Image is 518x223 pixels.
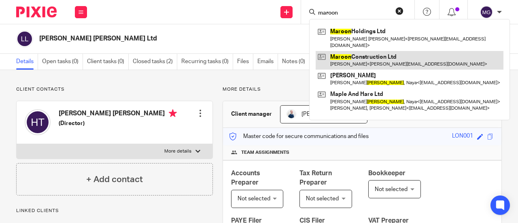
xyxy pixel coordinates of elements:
a: Recurring tasks (0) [181,54,233,70]
p: More details [164,148,191,155]
img: Pixie [16,6,57,17]
h4: [PERSON_NAME] [PERSON_NAME] [59,109,177,119]
a: Files [237,54,253,70]
span: Bookkeeper [368,170,405,176]
input: Search [317,10,390,17]
button: Clear [395,7,403,15]
h2: [PERSON_NAME] [PERSON_NAME] Ltd [39,34,335,43]
span: Accounts Preparer [231,170,260,186]
div: LON001 [452,132,473,141]
h4: + Add contact [86,173,143,186]
img: svg%3E [480,6,493,19]
a: Client tasks (0) [87,54,129,70]
span: [PERSON_NAME] [301,111,346,117]
span: Not selected [306,196,339,202]
img: svg%3E [25,109,51,135]
span: Tax Return Preparer [299,170,332,186]
p: More details [223,86,502,93]
a: Open tasks (0) [42,54,83,70]
a: Details [16,54,38,70]
img: svg%3E [16,30,33,47]
a: Emails [257,54,278,70]
img: MC_T&CO-3.jpg [287,109,296,119]
i: Primary [169,109,177,117]
h5: (Director) [59,119,177,127]
p: Master code for secure communications and files [229,132,369,140]
p: Client contacts [16,86,213,93]
a: Closed tasks (2) [133,54,177,70]
span: Not selected [375,187,408,192]
span: Team assignments [241,149,289,156]
h3: Client manager [231,110,272,118]
p: Linked clients [16,208,213,214]
a: Notes (0) [282,54,310,70]
span: Not selected [238,196,270,202]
